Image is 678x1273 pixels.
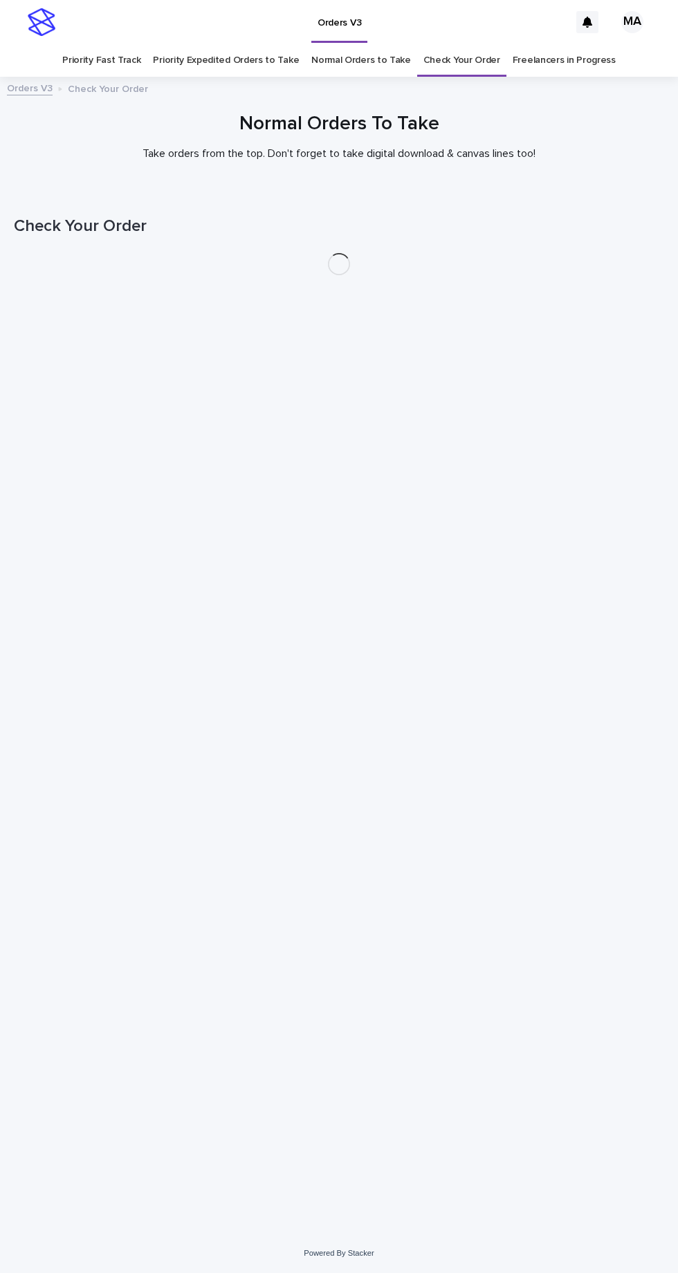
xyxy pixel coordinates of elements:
[62,147,616,160] p: Take orders from the top. Don't forget to take digital download & canvas lines too!
[62,44,140,77] a: Priority Fast Track
[7,80,53,95] a: Orders V3
[304,1249,374,1257] a: Powered By Stacker
[513,44,616,77] a: Freelancers in Progress
[423,44,500,77] a: Check Your Order
[28,8,55,36] img: stacker-logo-s-only.png
[14,113,664,136] h1: Normal Orders To Take
[68,80,148,95] p: Check Your Order
[311,44,411,77] a: Normal Orders to Take
[14,216,664,236] h1: Check Your Order
[621,11,643,33] div: MA
[153,44,299,77] a: Priority Expedited Orders to Take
